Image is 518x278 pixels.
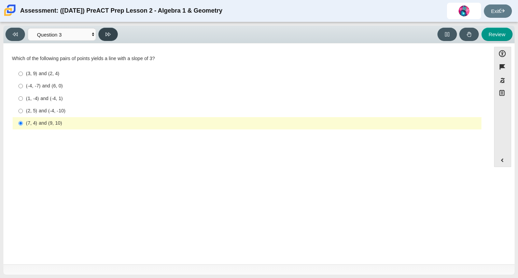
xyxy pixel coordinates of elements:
[7,47,487,262] div: Assessment items
[494,154,511,167] button: Expand menu. Displays the button labels.
[26,95,479,102] div: (1, -4) and (-4, 1)
[26,83,479,89] div: (-4, -7) and (6, 0)
[459,5,470,16] img: christian.ordazper.s1dd3K
[494,87,511,101] button: Notepad
[494,74,511,87] button: Toggle response masking
[26,120,479,127] div: (7, 4) and (9, 10)
[3,3,17,17] img: Carmen School of Science & Technology
[494,47,511,60] button: Open Accessibility Menu
[459,28,479,41] button: Raise Your Hand
[26,70,479,77] div: (3, 9) and (2, 4)
[484,4,512,18] a: Exit
[481,28,513,41] button: Review
[26,108,479,114] div: (2, 5) and (-4, -10)
[12,55,482,62] div: Which of the following pairs of points yields a line with a slope of 3?
[494,60,511,73] button: Flag item
[20,3,222,19] div: Assessment: ([DATE]) PreACT Prep Lesson 2 - Algebra 1 & Geometry
[3,13,17,18] a: Carmen School of Science & Technology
